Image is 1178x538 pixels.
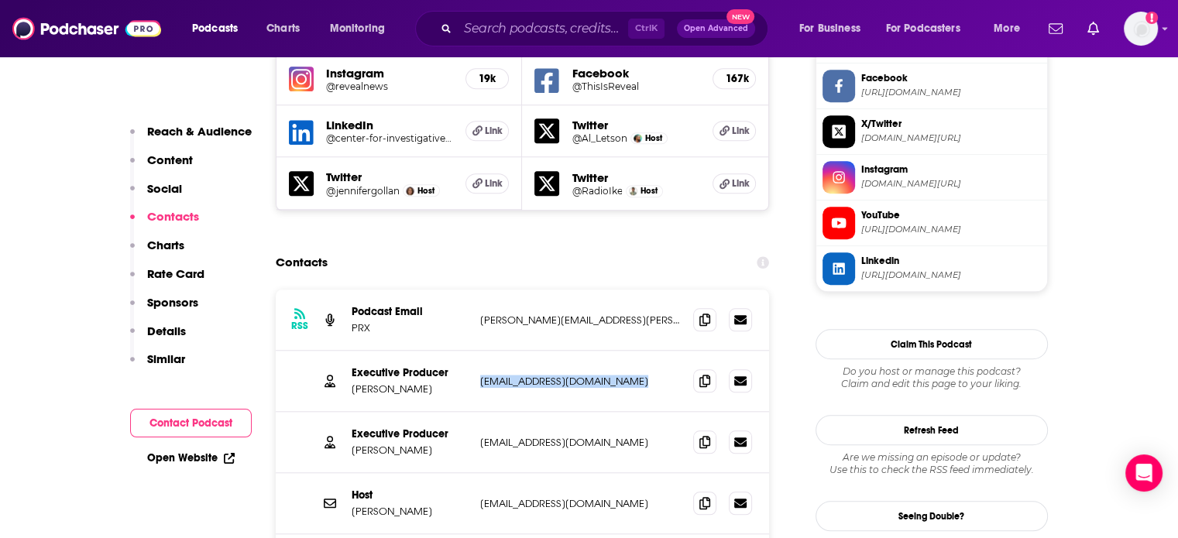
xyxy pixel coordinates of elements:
[485,125,503,137] span: Link
[326,81,454,92] a: @revealnews
[1081,15,1105,42] a: Show notifications dropdown
[147,266,204,281] p: Rate Card
[352,382,468,396] p: [PERSON_NAME]
[266,18,300,39] span: Charts
[147,324,186,338] p: Details
[861,71,1041,85] span: Facebook
[130,124,252,152] button: Reach & Audience
[816,501,1048,531] a: Seeing Double?
[130,351,185,380] button: Similar
[352,321,468,334] p: PRX
[147,209,199,224] p: Contacts
[994,18,1020,39] span: More
[130,181,182,210] button: Social
[572,118,700,132] h5: Twitter
[12,14,161,43] img: Podchaser - Follow, Share and Rate Podcasts
[572,81,700,92] a: @ThisIsReveal
[406,187,414,195] img: Jennifer Gollan
[572,66,700,81] h5: Facebook
[677,19,755,38] button: Open AdvancedNew
[823,161,1041,194] a: Instagram[DOMAIN_NAME][URL]
[713,121,756,141] a: Link
[816,329,1048,359] button: Claim This Podcast
[352,305,468,318] p: Podcast Email
[641,186,658,196] span: Host
[876,16,983,41] button: open menu
[480,436,682,449] p: [EMAIL_ADDRESS][DOMAIN_NAME]
[352,366,468,379] p: Executive Producer
[319,16,405,41] button: open menu
[861,208,1041,222] span: YouTube
[147,351,185,366] p: Similar
[886,18,960,39] span: For Podcasters
[823,207,1041,239] a: YouTube[URL][DOMAIN_NAME]
[823,70,1041,102] a: Facebook[URL][DOMAIN_NAME]
[645,133,662,143] span: Host
[861,163,1041,176] span: Instagram
[480,314,682,327] p: [PERSON_NAME][EMAIL_ADDRESS][PERSON_NAME][DOMAIN_NAME]
[816,365,1048,378] span: Do you host or manage this podcast?
[861,87,1041,98] span: https://www.facebook.com/ThisIsReveal
[861,132,1041,144] span: twitter.com/reveal
[130,324,186,352] button: Details
[823,115,1041,148] a: X/Twitter[DOMAIN_NAME][URL]
[1124,12,1158,46] img: User Profile
[983,16,1039,41] button: open menu
[256,16,309,41] a: Charts
[634,134,642,142] img: Al Letson
[352,505,468,518] p: [PERSON_NAME]
[326,185,400,197] a: @jennifergollan
[465,121,509,141] a: Link
[572,170,700,185] h5: Twitter
[861,269,1041,281] span: https://www.linkedin.com/company/center-for-investigative-reporting/
[726,9,754,24] span: New
[147,124,252,139] p: Reach & Audience
[147,152,193,167] p: Content
[417,186,434,196] span: Host
[572,185,622,197] a: @RadioIke
[330,18,385,39] span: Monitoring
[192,18,238,39] span: Podcasts
[130,266,204,295] button: Rate Card
[732,177,750,190] span: Link
[726,72,743,85] h5: 167k
[572,132,627,144] a: @Al_Letson
[479,72,496,85] h5: 19k
[326,118,454,132] h5: LinkedIn
[799,18,860,39] span: For Business
[480,497,682,510] p: [EMAIL_ADDRESS][DOMAIN_NAME]
[861,224,1041,235] span: https://www.youtube.com/@reveal
[732,125,750,137] span: Link
[861,254,1041,268] span: Linkedin
[147,451,235,464] a: Open Website
[629,187,637,195] img: Ike Sriskandarajah
[816,365,1048,390] div: Claim and edit this page to your liking.
[326,132,454,144] a: @center-for-investigative-reporting/
[816,451,1048,476] div: Are we missing an episode or update? Use this to check the RSS feed immediately.
[713,173,756,194] a: Link
[326,66,454,81] h5: Instagram
[352,427,468,440] p: Executive Producer
[816,415,1048,445] button: Refresh Feed
[1042,15,1069,42] a: Show notifications dropdown
[181,16,258,41] button: open menu
[823,252,1041,285] a: Linkedin[URL][DOMAIN_NAME]
[352,444,468,457] p: [PERSON_NAME]
[788,16,880,41] button: open menu
[147,295,198,310] p: Sponsors
[1124,12,1158,46] button: Show profile menu
[147,238,184,252] p: Charts
[130,295,198,324] button: Sponsors
[465,173,509,194] a: Link
[480,375,682,388] p: [EMAIL_ADDRESS][DOMAIN_NAME]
